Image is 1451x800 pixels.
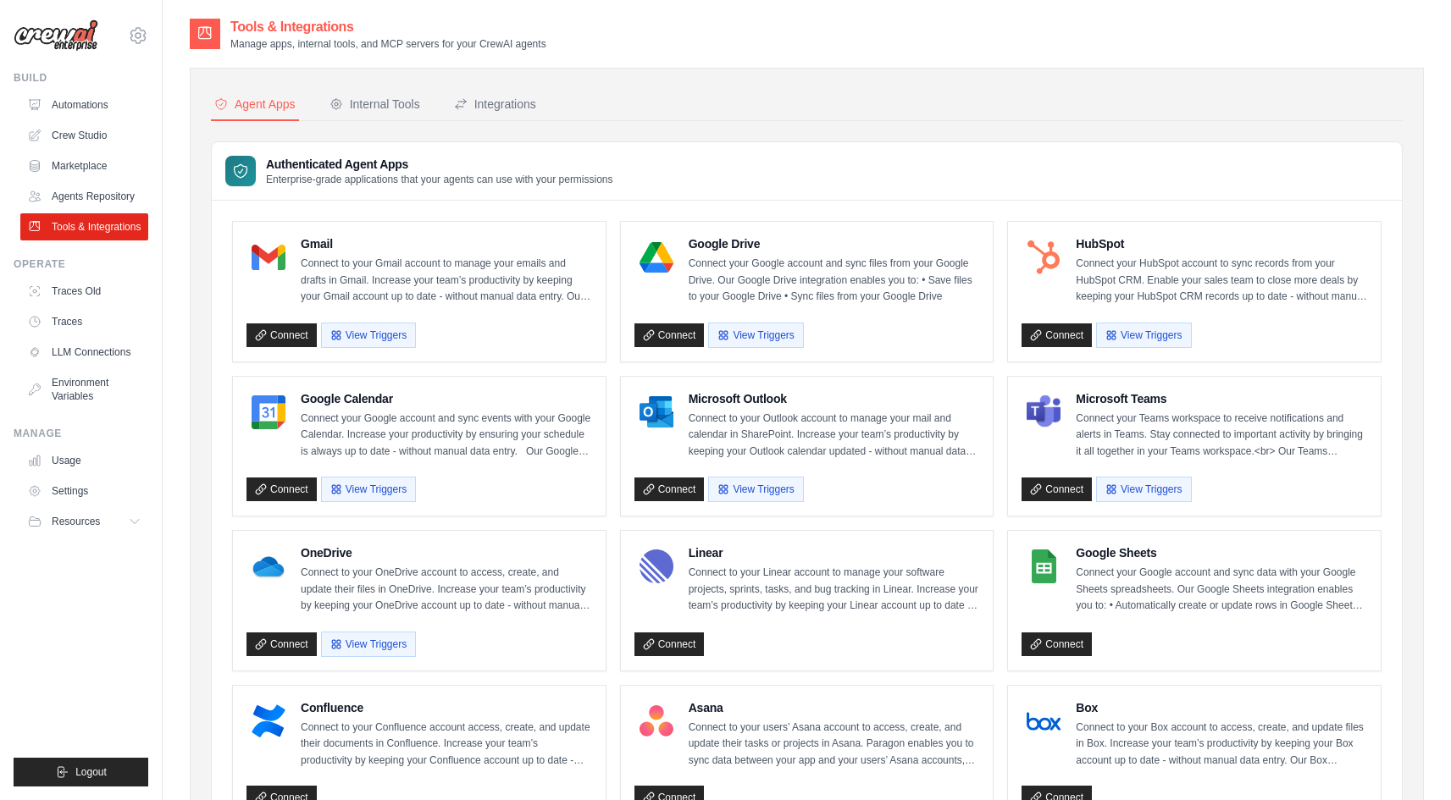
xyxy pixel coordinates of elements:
div: Build [14,71,148,85]
a: Traces [20,308,148,335]
h4: Gmail [301,235,592,252]
img: Gmail Logo [252,240,285,274]
a: Automations [20,91,148,119]
button: View Triggers [321,632,416,657]
img: Microsoft Teams Logo [1027,395,1061,429]
img: Google Drive Logo [640,240,673,274]
div: Integrations [454,96,536,113]
h4: Microsoft Outlook [689,390,980,407]
a: Connect [246,477,317,501]
div: Internal Tools [330,96,420,113]
img: Google Calendar Logo [252,395,285,429]
a: Connect [246,323,317,347]
a: Usage [20,447,148,474]
img: Linear Logo [640,549,673,583]
p: Connect to your Confluence account access, create, and update their documents in Confluence. Incr... [301,720,592,770]
button: View Triggers [321,477,416,502]
button: View Triggers [708,477,803,502]
button: Agent Apps [211,89,299,121]
p: Connect your Teams workspace to receive notifications and alerts in Teams. Stay connected to impo... [1076,411,1367,461]
img: Asana Logo [640,704,673,738]
span: Resources [52,515,100,528]
a: Traces Old [20,278,148,305]
div: Manage [14,427,148,440]
h4: Microsoft Teams [1076,390,1367,407]
button: View Triggers [321,323,416,348]
a: Settings [20,477,148,505]
p: Connect to your OneDrive account to access, create, and update their files in OneDrive. Increase ... [301,565,592,615]
a: Marketplace [20,152,148,179]
p: Connect your Google account and sync events with your Google Calendar. Increase your productivity... [301,411,592,461]
p: Manage apps, internal tools, and MCP servers for your CrewAI agents [230,37,546,51]
span: Logout [75,765,107,779]
h4: Google Calendar [301,390,592,407]
h2: Tools & Integrations [230,17,546,37]
button: View Triggers [1096,477,1191,502]
h4: OneDrive [301,544,592,561]
div: Agent Apps [214,96,296,113]
a: Crew Studio [20,122,148,149]
h4: Box [1076,699,1367,716]
a: Connect [1022,477,1092,501]
a: Environment Variables [20,369,148,410]
img: Box Logo [1027,704,1061,738]
h4: Confluence [301,699,592,716]
button: View Triggers [1096,323,1191,348]
h4: HubSpot [1076,235,1367,252]
button: Resources [20,508,148,535]
button: Logout [14,758,148,786]
a: Connect [634,477,705,501]
h3: Authenticated Agent Apps [266,156,613,173]
button: Integrations [451,89,540,121]
p: Connect your HubSpot account to sync records from your HubSpot CRM. Enable your sales team to clo... [1076,256,1367,306]
img: HubSpot Logo [1027,240,1061,274]
p: Connect to your Linear account to manage your software projects, sprints, tasks, and bug tracking... [689,565,980,615]
h4: Google Drive [689,235,980,252]
img: Confluence Logo [252,704,285,738]
p: Connect to your Outlook account to manage your mail and calendar in SharePoint. Increase your tea... [689,411,980,461]
img: Microsoft Outlook Logo [640,395,673,429]
p: Connect to your Box account to access, create, and update files in Box. Increase your team’s prod... [1076,720,1367,770]
a: LLM Connections [20,339,148,366]
div: Operate [14,257,148,271]
button: Internal Tools [326,89,424,121]
h4: Google Sheets [1076,544,1367,561]
h4: Linear [689,544,980,561]
p: Connect to your Gmail account to manage your emails and drafts in Gmail. Increase your team’s pro... [301,256,592,306]
a: Tools & Integrations [20,213,148,240]
p: Connect your Google account and sync data with your Google Sheets spreadsheets. Our Google Sheets... [1076,565,1367,615]
a: Connect [246,632,317,656]
h4: Asana [689,699,980,716]
img: Logo [14,19,98,52]
a: Connect [1022,632,1092,656]
img: Google Sheets Logo [1027,549,1061,583]
a: Connect [634,323,705,347]
p: Connect to your users’ Asana account to access, create, and update their tasks or projects in Asa... [689,720,980,770]
img: OneDrive Logo [252,549,285,583]
a: Agents Repository [20,183,148,210]
a: Connect [1022,323,1092,347]
p: Enterprise-grade applications that your agents can use with your permissions [266,173,613,186]
p: Connect your Google account and sync files from your Google Drive. Our Google Drive integration e... [689,256,980,306]
button: View Triggers [708,323,803,348]
a: Connect [634,632,705,656]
